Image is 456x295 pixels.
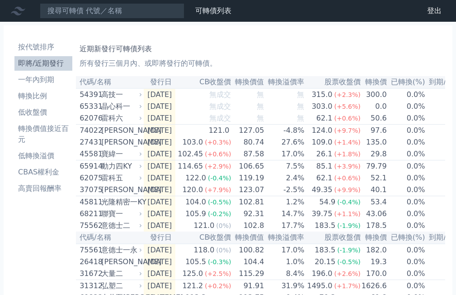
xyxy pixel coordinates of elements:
[208,258,231,266] span: (-0.3%)
[176,161,205,172] div: 114.65
[315,173,334,184] div: 62.1
[361,136,387,148] td: 135.0
[387,256,426,268] td: 0.0%
[40,3,184,19] input: 搜尋可轉債 代號／名稱
[310,184,334,195] div: 49.35
[101,256,140,267] div: [PERSON_NAME]
[80,89,99,100] div: 54391
[101,101,140,112] div: 晶心科一
[387,160,426,173] td: 0.0%
[318,197,338,208] div: 54.9
[144,148,175,160] td: [DATE]
[310,125,334,136] div: 124.0
[361,280,387,292] td: 1626.6
[231,244,264,256] td: 100.82
[387,136,426,148] td: 0.0%
[80,184,99,195] div: 37075
[101,268,140,279] div: 大量二
[264,220,305,232] td: 17.7%
[334,186,360,193] span: (+9.9%)
[144,220,175,232] td: [DATE]
[361,220,387,232] td: 178.5
[144,112,175,125] td: [DATE]
[387,101,426,112] td: 0.0%
[337,247,361,254] span: (-1.9%)
[80,58,442,69] p: 所有發行三個月內、或即將發行的可轉債。
[361,112,387,125] td: 50.6
[208,174,231,182] span: (-0.4%)
[264,125,305,137] td: -4.8%
[205,270,231,277] span: (+2.5%)
[361,256,387,268] td: 19.3
[387,125,426,137] td: 0.0%
[101,89,140,100] div: 高技一
[231,280,264,292] td: 91.91
[195,6,231,15] a: 可轉債列表
[209,102,231,111] span: 無成交
[101,184,140,195] div: [PERSON_NAME]
[144,88,175,101] td: [DATE]
[180,137,205,148] div: 103.0
[14,181,72,196] a: 高賣回報酬率
[231,76,264,88] th: 轉換價值
[231,268,264,280] td: 115.29
[209,114,231,122] span: 無成交
[334,103,360,110] span: (+5.6%)
[101,173,140,184] div: 雷科五
[14,123,72,145] li: 轉換價值接近百元
[310,137,334,148] div: 109.0
[80,220,99,231] div: 75562
[205,150,231,158] span: (+0.6%)
[144,172,175,184] td: [DATE]
[231,232,264,244] th: 轉換價值
[205,282,231,290] span: (+0.2%)
[14,149,72,163] a: 低轉換溢價
[80,113,99,124] div: 62076
[361,232,387,244] th: 轉換價
[257,90,264,99] span: 無
[315,161,334,172] div: 85.1
[337,258,361,266] span: (-0.5%)
[387,244,426,256] td: 0.0%
[264,148,305,160] td: 17.0%
[264,268,305,280] td: 8.4%
[144,244,175,256] td: [DATE]
[101,220,140,231] div: 意德士二
[76,76,144,88] th: 代碼/名稱
[231,160,264,173] td: 106.65
[80,125,99,136] div: 74022
[334,139,360,146] span: (+1.4%)
[387,280,426,292] td: 0.0%
[264,136,305,148] td: 27.6%
[80,161,99,172] div: 65914
[264,172,305,184] td: 2.4%
[361,76,387,88] th: 轉換價
[264,244,305,256] td: 17.0%
[80,268,99,279] div: 31672
[361,160,387,173] td: 79.79
[144,184,175,196] td: [DATE]
[80,173,99,184] div: 62075
[297,114,304,122] span: 無
[231,172,264,184] td: 119.19
[144,256,175,268] td: [DATE]
[334,270,360,277] span: (+2.6%)
[315,113,334,124] div: 62.1
[14,183,72,194] li: 高賣回報酬率
[361,148,387,160] td: 29.8
[361,172,387,184] td: 52.1
[208,198,231,206] span: (-0.5%)
[80,44,442,54] h1: 近期新發行可轉債列表
[14,58,72,69] li: 即將/近期發行
[101,245,140,256] div: 意德士一永
[144,232,175,244] th: 發行日
[297,90,304,99] span: 無
[231,184,264,196] td: 123.07
[313,245,337,256] div: 183.5
[216,222,231,229] span: (0%)
[80,245,99,256] div: 75561
[14,91,72,102] li: 轉換比例
[207,125,231,136] div: 121.0
[144,136,175,148] td: [DATE]
[14,121,72,147] a: 轉換價值接近百元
